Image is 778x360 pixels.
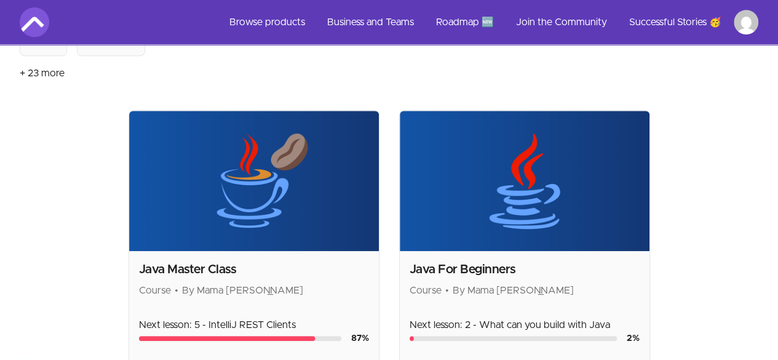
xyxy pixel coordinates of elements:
[139,286,171,295] span: Course
[445,286,449,295] span: •
[506,7,617,37] a: Join the Community
[139,261,369,278] h2: Java Master Class
[453,286,574,295] span: By Mama [PERSON_NAME]
[410,286,442,295] span: Course
[182,286,303,295] span: By Mama [PERSON_NAME]
[54,313,76,324] span: Dock
[627,334,640,343] span: 2 %
[81,326,181,335] a: Amigoscode PRO Membership
[410,336,617,341] div: Course progress
[619,7,731,37] a: Successful Stories 🥳
[10,310,50,350] img: provesource social proof notification image
[220,7,758,37] nav: Main
[54,325,79,335] span: Bought
[734,10,758,34] img: Profile image for Ram Sowmith Gorla
[351,334,369,343] span: 87 %
[400,111,649,251] img: Product image for Java For Beginners
[220,7,315,37] a: Browse products
[317,7,424,37] a: Business and Teams
[20,7,49,37] img: Amigoscode logo
[175,286,178,295] span: •
[129,111,379,251] img: Product image for Java Master Class
[410,261,640,278] h2: Java For Beginners
[426,7,504,37] a: Roadmap 🆕
[20,56,65,90] button: + 23 more
[103,337,141,347] a: ProveSource
[410,318,640,332] p: Next lesson: 2 - What can you build with Java
[54,337,90,348] span: a month ago
[139,336,341,341] div: Course progress
[139,318,369,332] p: Next lesson: 5 - IntelliJ REST Clients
